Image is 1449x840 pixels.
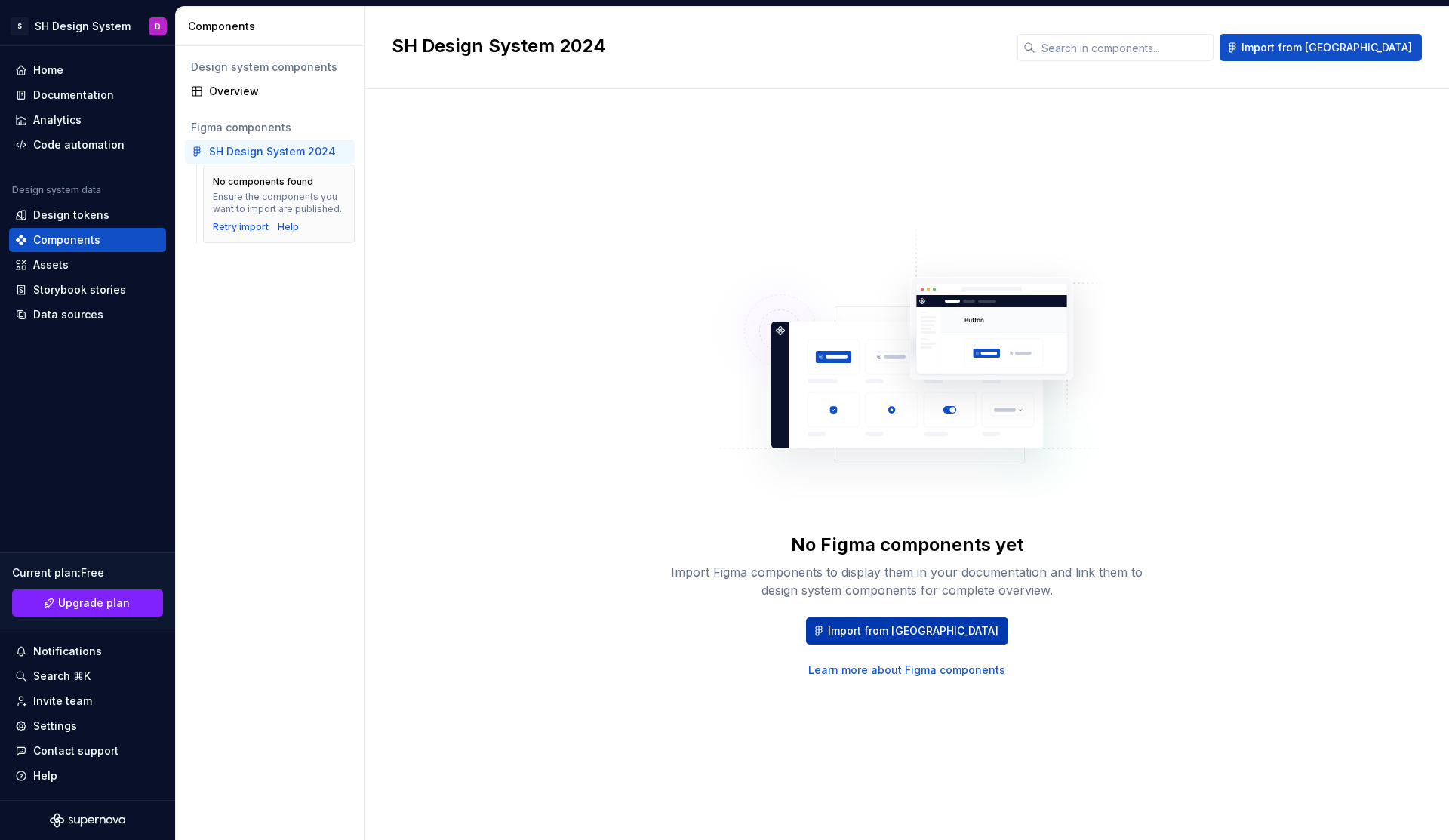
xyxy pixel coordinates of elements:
[9,278,166,302] a: Storybook stories
[1035,34,1214,61] input: Search in components...
[9,764,166,788] button: Help
[12,589,163,617] a: Upgrade plan
[33,137,125,152] div: Code automation
[35,19,131,34] div: SH Design System
[191,60,349,75] div: Design system components
[213,191,345,215] div: Ensure the components you want to import are published.
[191,120,349,135] div: Figma components
[1241,40,1412,55] span: Import from [GEOGRAPHIC_DATA]
[33,768,57,783] div: Help
[9,203,166,227] a: Design tokens
[33,282,126,297] div: Storybook stories
[9,133,166,157] a: Code automation
[9,58,166,82] a: Home
[33,112,82,128] div: Analytics
[9,83,166,107] a: Documentation
[9,664,166,688] button: Search ⌘K
[9,714,166,738] a: Settings
[9,739,166,763] button: Contact support
[806,617,1008,645] button: Import from [GEOGRAPHIC_DATA]
[33,669,91,684] div: Search ⌘K
[33,257,69,272] div: Assets
[185,140,355,164] a: SH Design System 2024
[9,689,166,713] a: Invite team
[392,34,999,58] h2: SH Design System 2024
[278,221,299,233] a: Help
[828,623,998,638] span: Import from [GEOGRAPHIC_DATA]
[58,595,130,611] span: Upgrade plan
[33,743,118,758] div: Contact support
[185,79,355,103] a: Overview
[209,84,349,99] div: Overview
[33,232,100,248] div: Components
[33,644,102,659] div: Notifications
[3,10,172,42] button: SSH Design SystemD
[33,63,63,78] div: Home
[213,176,313,188] div: No components found
[33,88,114,103] div: Documentation
[188,19,358,34] div: Components
[808,663,1005,678] a: Learn more about Figma components
[791,533,1023,557] div: No Figma components yet
[9,253,166,277] a: Assets
[33,694,92,709] div: Invite team
[209,144,336,159] div: SH Design System 2024
[9,228,166,252] a: Components
[33,718,77,734] div: Settings
[1220,34,1422,61] button: Import from [GEOGRAPHIC_DATA]
[50,813,125,828] svg: Supernova Logo
[12,565,163,580] div: Current plan : Free
[155,20,161,32] div: D
[666,563,1149,599] div: Import Figma components to display them in your documentation and link them to design system comp...
[9,108,166,132] a: Analytics
[33,307,103,322] div: Data sources
[12,184,101,196] div: Design system data
[9,303,166,327] a: Data sources
[9,639,166,663] button: Notifications
[11,17,29,35] div: S
[33,208,109,223] div: Design tokens
[213,221,269,233] button: Retry import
